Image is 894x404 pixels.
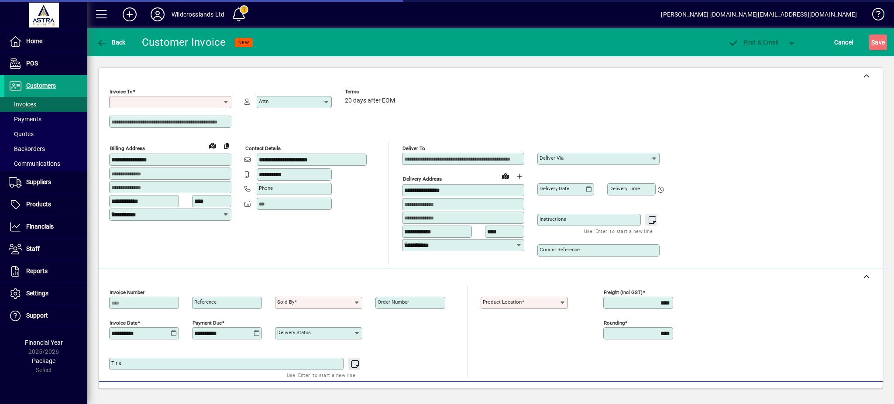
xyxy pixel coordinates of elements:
mat-label: Deliver via [540,155,564,161]
mat-label: Country [404,241,422,247]
mat-label: Invoice number [110,289,144,295]
a: Backorders [4,141,87,156]
a: Settings [4,283,87,305]
a: View on map [499,169,512,183]
span: Terms [345,89,397,95]
a: Invoices [4,97,87,112]
mat-label: Instructions [540,216,566,222]
mat-label: Rounding [604,320,625,326]
span: 20 days after EOM [345,97,395,104]
span: Quotes [9,130,34,137]
mat-label: Order number [378,299,409,305]
span: Financial Year [25,339,63,346]
a: Products [4,194,87,216]
mat-hint: Use 'Enter' to start a new line [287,370,355,380]
mat-label: Courier Reference [540,247,580,253]
button: Add [116,7,144,22]
span: Invoices [9,101,36,108]
span: Reports [26,267,48,274]
button: Profile [144,7,172,22]
a: Financials [4,216,87,238]
a: Communications [4,156,87,171]
span: Cancel [834,35,853,49]
span: Package [32,357,55,364]
span: Communications [9,160,60,167]
button: Save [869,34,887,50]
mat-label: Reference [194,299,217,305]
span: S [871,39,875,46]
span: ave [871,35,885,49]
span: ost & Email [728,39,779,46]
mat-label: Sold by [277,299,294,305]
div: Wildcrosslands Ltd [172,7,224,21]
a: Reports [4,260,87,282]
mat-label: Attn [259,98,268,104]
span: P [743,39,747,46]
a: Payments [4,112,87,127]
button: Choose address [512,169,526,183]
a: POS [4,53,87,75]
span: Products [26,201,51,208]
span: Customers [26,82,56,89]
mat-hint: Use 'Enter' to start a new line [584,226,653,236]
span: POS [26,60,38,67]
mat-label: Delivery time [609,185,640,192]
mat-label: Delivery date [540,185,569,192]
span: Product [823,387,859,401]
span: NEW [238,40,249,45]
a: Staff [4,238,87,260]
button: Copy to Delivery address [220,139,234,153]
mat-label: Invoice To [110,89,133,95]
mat-label: Invoice date [110,320,138,326]
a: Home [4,31,87,52]
app-page-header-button: Back [87,34,135,50]
mat-label: Deliver To [402,145,425,151]
a: Support [4,305,87,327]
button: Back [94,34,128,50]
mat-label: Phone [259,185,273,191]
mat-label: Title [111,360,121,366]
mat-label: Country [111,211,129,217]
button: Cancel [832,34,856,50]
mat-label: Product location [483,299,522,305]
mat-label: Payment due [193,320,222,326]
span: Backorders [9,145,45,152]
button: Post & Email [724,34,783,50]
div: Customer Invoice [142,35,226,49]
button: Product [819,386,863,402]
span: Payments [9,116,41,123]
span: Settings [26,290,48,297]
span: Financials [26,223,54,230]
span: Support [26,312,48,319]
a: Suppliers [4,171,87,193]
div: [PERSON_NAME] [DOMAIN_NAME][EMAIL_ADDRESS][DOMAIN_NAME] [661,7,857,21]
mat-label: Freight (incl GST) [604,289,643,295]
span: Product History [583,387,627,401]
span: Suppliers [26,178,51,185]
a: Knowledge Base [866,2,883,30]
span: Back [96,39,126,46]
mat-label: Delivery status [277,329,311,336]
span: Home [26,38,42,45]
button: Product History [579,386,631,402]
a: View on map [206,138,220,152]
span: Staff [26,245,40,252]
a: Quotes [4,127,87,141]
